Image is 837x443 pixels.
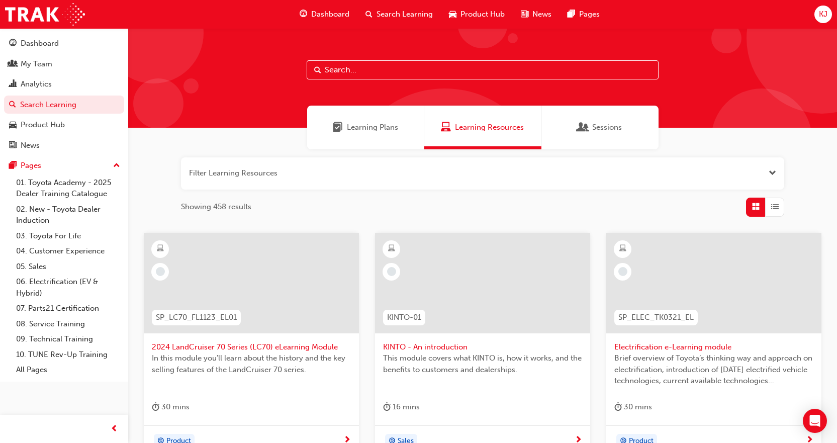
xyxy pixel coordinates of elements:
[614,352,813,387] span: Brief overview of Toyota’s thinking way and approach on electrification, introduction of [DATE] e...
[4,136,124,155] a: News
[9,161,17,170] span: pages-icon
[4,32,124,156] button: DashboardMy TeamAnalyticsSearch LearningProduct HubNews
[614,401,622,413] span: duration-icon
[424,106,541,149] a: Learning ResourcesLearning Resources
[568,8,575,21] span: pages-icon
[21,160,41,171] div: Pages
[752,201,760,213] span: Grid
[307,106,424,149] a: Learning PlansLearning Plans
[460,9,505,20] span: Product Hub
[357,4,441,25] a: search-iconSearch Learning
[152,401,159,413] span: duration-icon
[4,116,124,134] a: Product Hub
[111,423,118,435] span: prev-icon
[333,122,343,133] span: Learning Plans
[560,4,608,25] a: pages-iconPages
[513,4,560,25] a: news-iconNews
[347,122,398,133] span: Learning Plans
[12,202,124,228] a: 02. New - Toyota Dealer Induction
[12,274,124,301] a: 06. Electrification (EV & Hybrid)
[300,8,307,21] span: guage-icon
[365,8,373,21] span: search-icon
[113,159,120,172] span: up-icon
[388,242,395,255] span: learningResourceType_ELEARNING-icon
[455,122,524,133] span: Learning Resources
[311,9,349,20] span: Dashboard
[21,58,52,70] div: My Team
[12,259,124,275] a: 05. Sales
[9,121,17,130] span: car-icon
[769,167,776,179] button: Open the filter
[292,4,357,25] a: guage-iconDashboard
[614,401,652,413] div: 30 mins
[614,341,813,353] span: Electrification e-Learning module
[4,34,124,53] a: Dashboard
[387,267,396,276] span: learningRecordVerb_NONE-icon
[578,122,588,133] span: Sessions
[383,352,582,375] span: This module covers what KINTO is, how it works, and the benefits to customers and dealerships.
[532,9,551,20] span: News
[383,401,420,413] div: 16 mins
[9,60,17,69] span: people-icon
[449,8,456,21] span: car-icon
[21,38,59,49] div: Dashboard
[157,242,164,255] span: learningResourceType_ELEARNING-icon
[441,122,451,133] span: Learning Resources
[618,312,694,323] span: SP_ELEC_TK0321_EL
[181,201,251,213] span: Showing 458 results
[21,140,40,151] div: News
[579,9,600,20] span: Pages
[12,362,124,378] a: All Pages
[12,331,124,347] a: 09. Technical Training
[12,243,124,259] a: 04. Customer Experience
[383,401,391,413] span: duration-icon
[12,175,124,202] a: 01. Toyota Academy - 2025 Dealer Training Catalogue
[9,101,16,110] span: search-icon
[541,106,659,149] a: SessionsSessions
[4,96,124,114] a: Search Learning
[592,122,622,133] span: Sessions
[521,8,528,21] span: news-icon
[814,6,832,23] button: KJ
[4,156,124,175] button: Pages
[152,352,351,375] span: In this module you'll learn about the history and the key selling features of the LandCruiser 70 ...
[9,141,17,150] span: news-icon
[5,3,85,26] img: Trak
[156,312,237,323] span: SP_LC70_FL1123_EL01
[383,341,582,353] span: KINTO - An introduction
[21,78,52,90] div: Analytics
[4,75,124,94] a: Analytics
[9,80,17,89] span: chart-icon
[619,242,626,255] span: learningResourceType_ELEARNING-icon
[152,401,190,413] div: 30 mins
[387,312,421,323] span: KINTO-01
[377,9,433,20] span: Search Learning
[152,341,351,353] span: 2024 LandCruiser 70 Series (LC70) eLearning Module
[803,409,827,433] div: Open Intercom Messenger
[12,301,124,316] a: 07. Parts21 Certification
[618,267,627,276] span: learningRecordVerb_NONE-icon
[819,9,827,20] span: KJ
[314,64,321,76] span: Search
[12,347,124,363] a: 10. TUNE Rev-Up Training
[12,316,124,332] a: 08. Service Training
[156,267,165,276] span: learningRecordVerb_NONE-icon
[4,55,124,73] a: My Team
[771,201,779,213] span: List
[21,119,65,131] div: Product Hub
[9,39,17,48] span: guage-icon
[307,60,659,79] input: Search...
[12,228,124,244] a: 03. Toyota For Life
[441,4,513,25] a: car-iconProduct Hub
